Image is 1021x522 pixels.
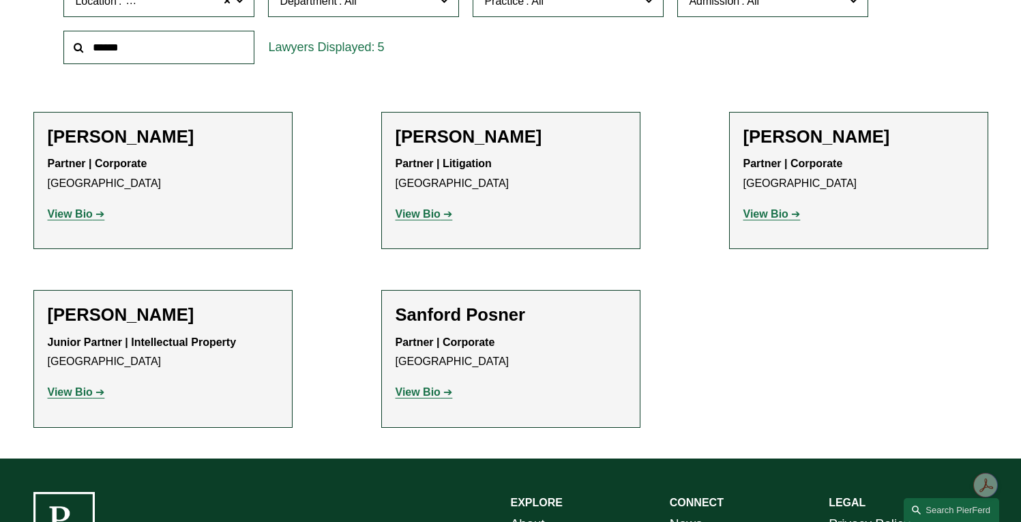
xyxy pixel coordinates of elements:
strong: EXPLORE [511,497,563,508]
strong: CONNECT [670,497,724,508]
strong: Partner | Litigation [396,158,492,169]
a: View Bio [396,386,453,398]
h2: Sanford Posner [396,304,626,325]
strong: View Bio [48,208,93,220]
p: [GEOGRAPHIC_DATA] [48,154,278,194]
strong: LEGAL [829,497,865,508]
p: [GEOGRAPHIC_DATA] [396,333,626,373]
p: [GEOGRAPHIC_DATA] [743,154,974,194]
strong: Partner | Corporate [396,336,495,348]
strong: View Bio [743,208,788,220]
p: [GEOGRAPHIC_DATA] [396,154,626,194]
a: Search this site [904,498,999,522]
h2: [PERSON_NAME] [48,126,278,147]
a: View Bio [48,208,105,220]
strong: Partner | Corporate [48,158,147,169]
h2: [PERSON_NAME] [48,304,278,325]
strong: Partner | Corporate [743,158,843,169]
p: [GEOGRAPHIC_DATA] [48,333,278,373]
span: 5 [377,40,384,54]
strong: View Bio [396,208,441,220]
h2: [PERSON_NAME] [743,126,974,147]
a: View Bio [48,386,105,398]
h2: [PERSON_NAME] [396,126,626,147]
strong: View Bio [48,386,93,398]
a: View Bio [396,208,453,220]
strong: Junior Partner | Intellectual Property [48,336,237,348]
a: View Bio [743,208,801,220]
strong: View Bio [396,386,441,398]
